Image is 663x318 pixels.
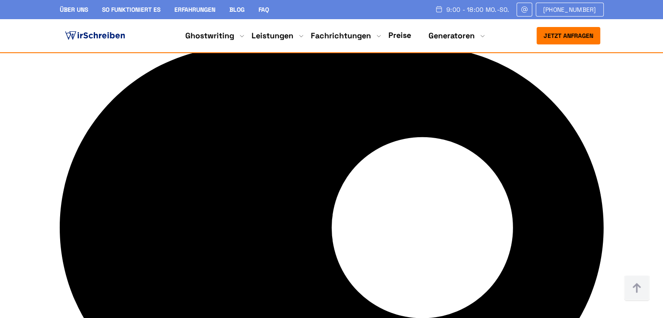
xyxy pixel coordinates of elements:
[102,6,160,14] a: So funktioniert es
[63,29,127,42] img: logo ghostwriter-österreich
[258,6,269,14] a: FAQ
[435,6,443,13] img: Schedule
[311,30,371,41] a: Fachrichtungen
[543,6,596,13] span: [PHONE_NUMBER]
[536,3,604,17] a: [PHONE_NUMBER]
[174,6,215,14] a: Erfahrungen
[520,6,528,13] img: Email
[252,30,293,41] a: Leistungen
[60,6,88,14] a: Über uns
[446,6,510,13] span: 9:00 - 18:00 Mo.-So.
[537,27,600,44] button: Jetzt anfragen
[185,30,234,41] a: Ghostwriting
[229,6,245,14] a: Blog
[624,275,650,301] img: button top
[428,30,475,41] a: Generatoren
[388,30,411,40] a: Preise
